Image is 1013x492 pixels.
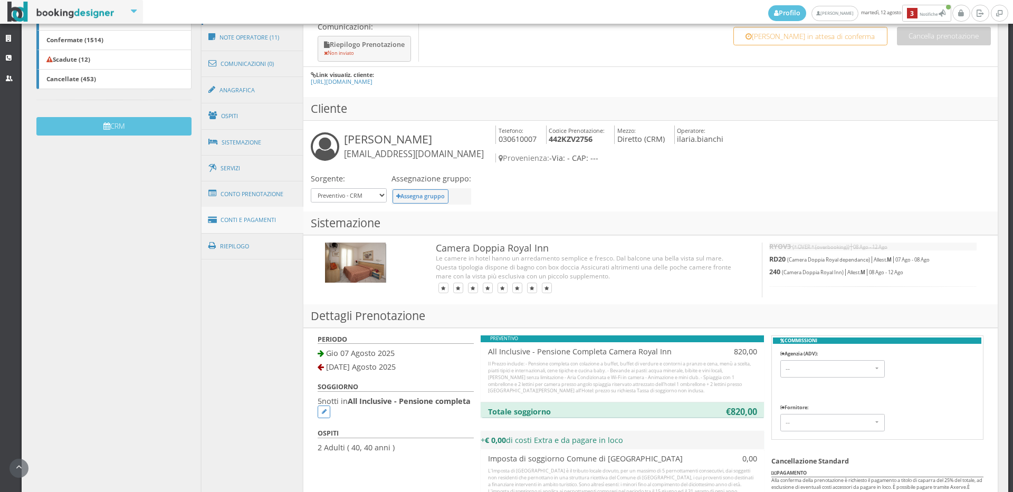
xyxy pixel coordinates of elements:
[780,414,885,431] button: --
[202,102,304,130] a: Ospiti
[311,174,387,183] h4: Sorgente:
[733,27,887,45] button: [PERSON_NAME] in attesa di conferma
[907,8,918,19] b: 3
[202,180,304,208] a: Conto Prenotazione
[780,360,885,378] button: --
[700,347,757,356] h4: 820,00
[887,256,892,263] b: M
[318,397,473,418] h4: notti in
[481,436,764,445] h4: + di costi Extra e da pagare in loco
[348,396,471,406] b: All Inclusive - Pensione completa
[769,242,791,251] b: RYOV3
[792,244,849,250] small: (* OVER * (overbooking))
[318,36,411,62] button: Riepilogo Prenotazione Non inviato
[488,347,686,356] h4: All Inclusive - Pensione Completa Camera Royal Inn
[318,382,358,391] b: SOGGIORNO
[436,254,740,280] div: Le camere in hotel hanno un arredamento semplice e fresco. Dal balcone una bella vista sul mare. ...
[617,127,636,134] small: Mezzo:
[36,117,192,136] button: CRM
[499,127,523,134] small: Telefono:
[36,50,192,70] a: Scadute (12)
[316,71,374,79] b: Link visualiz. cliente:
[731,406,757,418] b: 820,00
[674,126,724,144] h4: ilaria.bianchi
[902,5,951,22] button: 3Notifiche
[768,5,952,22] span: martedì, 12 agosto
[46,74,96,83] b: Cancellate (453)
[481,335,764,342] div: PREVENTIVO
[326,348,395,358] span: Gio 07 Agosto 2025
[811,6,858,21] a: [PERSON_NAME]
[7,2,114,22] img: BookingDesigner.com
[202,233,304,260] a: Riepilogo
[769,255,977,263] h5: | |
[780,404,809,411] label: Fornitore:
[485,435,506,445] b: € 0,00
[202,50,304,78] a: Comunicazioni (0)
[202,207,304,234] a: Conti e Pagamenti
[895,256,930,263] small: 07 Ago - 08 Ago
[303,97,998,121] h3: Cliente
[36,30,192,50] a: Confermate (1514)
[847,269,865,276] small: Allest.
[700,454,757,463] h4: 0,00
[488,361,757,394] div: Il Prezzo include: - Pensione completa con colazione a buffet, buffet di verdure e contorni a pra...
[344,132,484,160] h3: [PERSON_NAME]
[768,5,806,21] a: Profilo
[769,267,780,276] b: 240
[614,126,665,144] h4: Diretto (CRM)
[782,269,844,276] small: (Camera Doppia Royal Inn)
[488,454,686,463] div: Imposta di soggiorno Comune di [GEOGRAPHIC_DATA]
[769,268,977,276] h5: | |
[786,418,873,428] span: --
[769,255,786,264] b: RD20
[773,337,981,344] b: COMMISSIONI
[202,76,304,104] a: Anagrafica
[853,244,887,250] small: 08 Ago - 12 Ago
[488,407,551,417] b: Totale soggiorno
[495,153,934,162] h4: -
[780,351,818,358] label: Agenzia (ADV):
[771,469,807,476] b: PAGAMENTO
[677,127,705,134] small: Operatore:
[786,364,873,374] span: --
[303,304,998,328] h3: Dettagli Prenotazione
[391,174,471,183] h4: Assegnazione gruppo:
[318,443,473,452] h4: 2 Adulti ( 40, 40 anni )
[46,35,103,44] b: Confermate (1514)
[202,155,304,182] a: Servizi
[36,69,192,89] a: Cancellate (453)
[318,429,339,438] b: OSPITI
[202,24,304,51] a: Note Operatore (11)
[549,127,605,134] small: Codice Prenotazione:
[495,126,537,144] h4: 030610007
[318,396,322,406] span: 5
[393,189,449,204] button: Assegna gruppo
[861,269,865,276] b: M
[318,335,347,344] b: PERIODO
[869,269,903,276] small: 08 Ago - 12 Ago
[897,27,991,45] button: Cancella prenotazione
[769,243,977,250] h5: |
[567,153,598,163] span: - CAP: ---
[436,243,740,254] h3: Camera Doppia Royal Inn
[552,153,565,163] span: Via:
[874,256,892,263] small: Allest.
[46,55,90,63] b: Scadute (12)
[324,50,354,56] small: Non inviato
[499,153,549,163] span: Provenienza:
[311,78,372,85] a: [URL][DOMAIN_NAME]
[202,129,304,156] a: Sistemazione
[549,134,592,144] b: 442KZV2756
[344,148,484,160] small: [EMAIL_ADDRESS][DOMAIN_NAME]
[318,22,413,31] p: Comunicazioni:
[326,362,396,372] span: [DATE] Agosto 2025
[726,406,731,418] b: €
[303,211,998,235] h3: Sistemazione
[325,243,386,283] img: 2772f6a0a6e011edad3c06e496e5630a.jpg
[771,457,849,466] b: Cancellazione Standard
[787,256,870,263] small: (Camera Doppia Royal dependance)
